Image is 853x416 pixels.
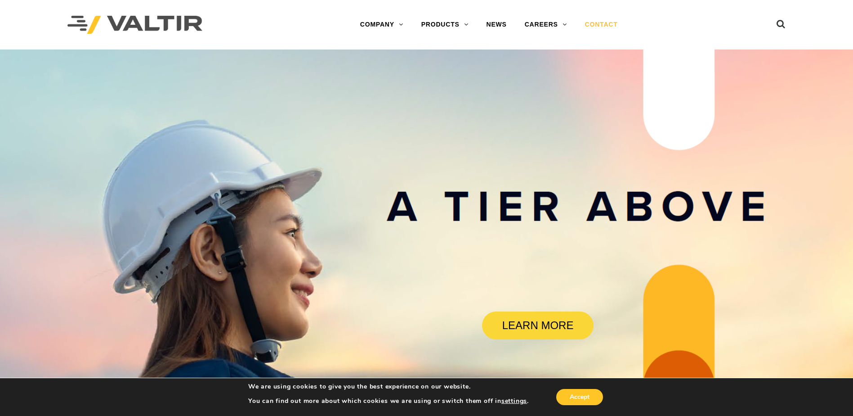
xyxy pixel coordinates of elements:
button: settings [501,397,527,405]
a: CAREERS [516,16,576,34]
a: CONTACT [576,16,627,34]
a: PRODUCTS [412,16,478,34]
button: Accept [556,389,603,405]
a: COMPANY [351,16,412,34]
p: We are using cookies to give you the best experience on our website. [248,383,529,391]
a: LEARN MORE [482,312,594,339]
a: NEWS [478,16,516,34]
img: Valtir [67,16,202,34]
p: You can find out more about which cookies we are using or switch them off in . [248,397,529,405]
